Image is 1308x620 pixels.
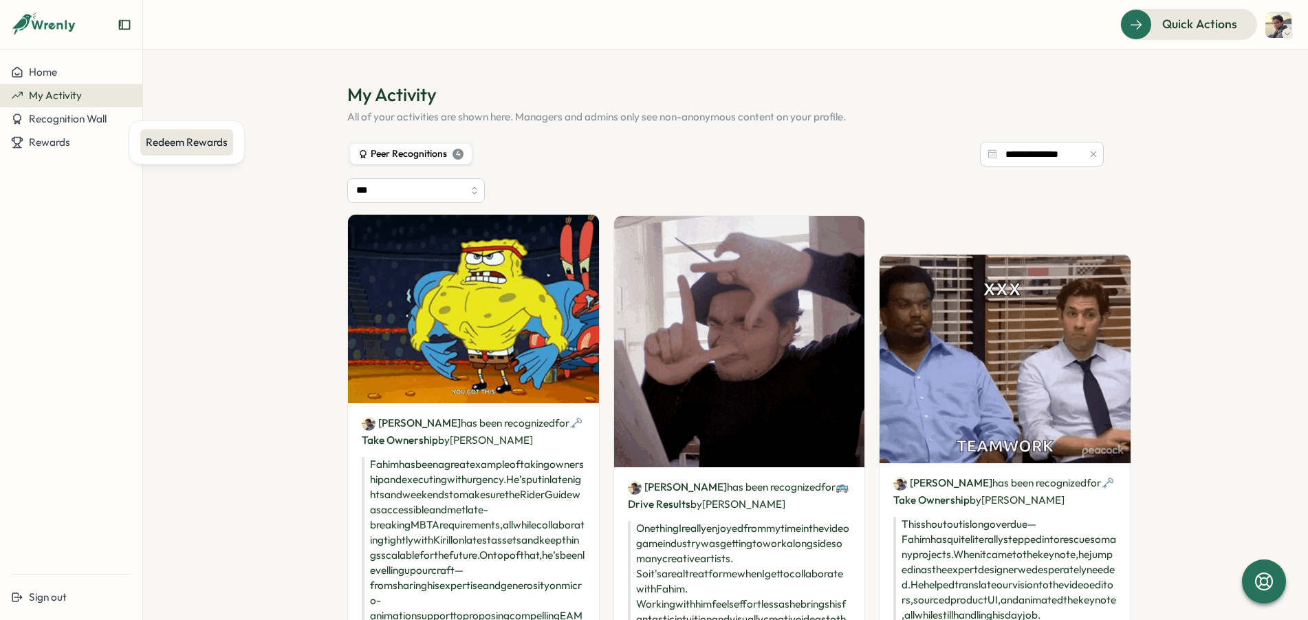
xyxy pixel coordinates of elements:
img: Recognition Image [614,216,865,467]
button: Quick Actions [1120,9,1257,39]
img: Recognition Image [348,215,599,403]
span: My Activity [29,89,82,102]
button: Expand sidebar [118,18,131,32]
h1: My Activity [347,83,1104,107]
span: Recognition Wall [29,112,107,125]
span: for [821,480,836,493]
a: Fahim Shahriar[PERSON_NAME] [362,416,461,431]
span: 🚌 Drive Results [628,480,849,511]
span: 🗝️ Take Ownership [362,416,582,447]
p: has been recognized by [PERSON_NAME] [893,474,1117,509]
p: has been recognized by [PERSON_NAME] [362,414,585,449]
span: for [1087,476,1101,489]
a: Redeem Rewards [140,129,233,156]
a: Fahim Shahriar[PERSON_NAME] [628,480,727,495]
span: for [555,416,569,429]
img: Fahim Shahriar [628,481,642,495]
div: Redeem Rewards [146,135,228,150]
div: 4 [453,149,464,160]
span: Rewards [29,136,70,149]
p: All of your activities are shown here. Managers and admins only see non-anonymous content on your... [347,109,1104,125]
span: 🗝️ Take Ownership [893,476,1114,506]
img: Fahim Shahriar [1265,12,1291,38]
span: Sign out [29,590,67,603]
img: Recognition Image [880,255,1131,463]
a: Fahim Shahriar[PERSON_NAME] [893,475,992,491]
img: Fahim Shahriar [893,477,907,491]
p: has been recognized by [PERSON_NAME] [628,478,851,513]
span: Quick Actions [1162,15,1237,33]
div: Peer Recognitions [358,147,464,162]
span: Home [29,65,57,78]
img: Fahim Shahriar [362,417,375,431]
